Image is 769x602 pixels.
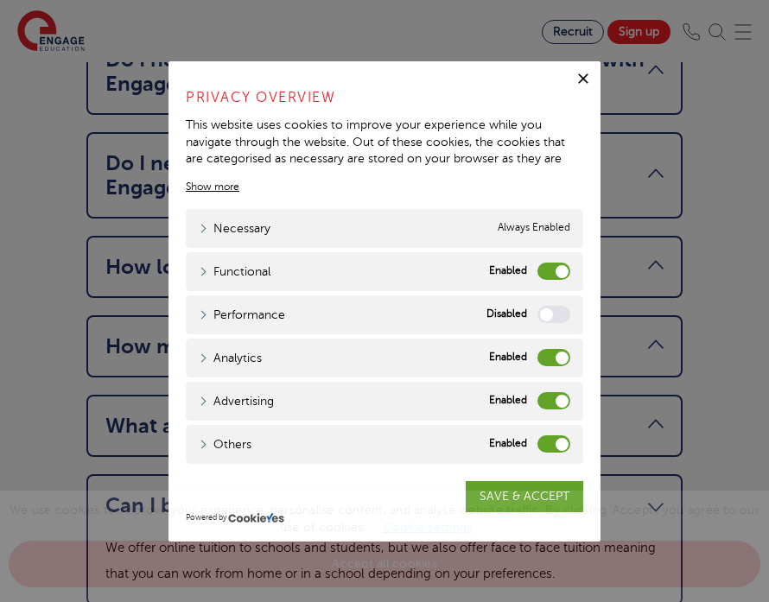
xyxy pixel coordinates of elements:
[199,219,270,238] a: Necessary
[199,435,251,453] a: Others
[9,504,760,570] span: We use cookies to improve your experience, personalise content, and analyse website traffic. By c...
[199,263,270,281] a: Functional
[186,179,239,194] a: Show more
[199,392,274,410] a: Advertising
[199,306,285,324] a: Performance
[466,481,583,512] a: SAVE & ACCEPT
[9,541,760,587] a: Accept all cookies
[186,117,583,184] div: This website uses cookies to improve your experience while you navigate through the website. Out ...
[186,87,583,108] h4: Privacy Overview
[498,219,570,238] span: Always Enabled
[199,349,262,367] a: Analytics
[384,521,473,534] a: Cookie settings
